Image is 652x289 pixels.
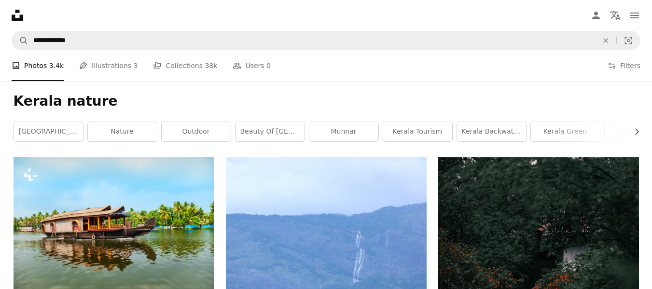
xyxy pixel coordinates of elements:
a: Illustrations 3 [79,50,138,81]
h1: Kerala nature [14,93,639,110]
button: Search Unsplash [12,31,28,50]
form: Find visuals sitewide [12,31,640,50]
span: 0 [266,60,271,71]
button: Language [606,6,625,25]
button: Filters [608,50,640,81]
a: Users 0 [233,50,271,81]
span: 38k [205,60,217,71]
button: scroll list to the right [628,122,639,141]
a: outdoor [162,122,231,141]
a: A houseboat sailing in Alappuzha backwaters in Kerala state in India [14,220,214,228]
a: Home — Unsplash [12,10,23,21]
a: beauty of [GEOGRAPHIC_DATA] [236,122,305,141]
a: kerala green [531,122,600,141]
span: 3 [134,60,138,71]
a: Collections 38k [153,50,217,81]
button: Visual search [617,31,640,50]
a: kerala tourism [383,122,452,141]
button: Menu [625,6,644,25]
a: kerala backwaters [457,122,526,141]
a: munnar [309,122,378,141]
a: nature [88,122,157,141]
a: [GEOGRAPHIC_DATA] [14,122,83,141]
a: Log in / Sign up [586,6,606,25]
button: Clear [595,31,616,50]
